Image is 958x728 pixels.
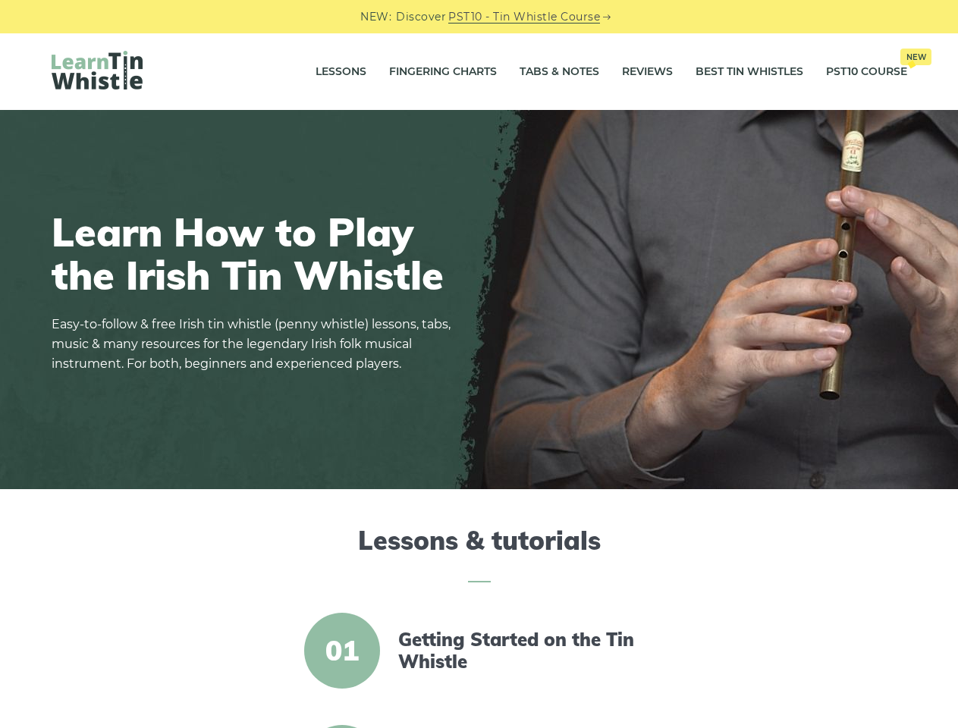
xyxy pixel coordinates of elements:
p: Easy-to-follow & free Irish tin whistle (penny whistle) lessons, tabs, music & many resources for... [52,315,461,374]
a: Best Tin Whistles [696,53,803,91]
h1: Learn How to Play the Irish Tin Whistle [52,210,461,297]
span: New [900,49,931,65]
a: PST10 CourseNew [826,53,907,91]
a: Tabs & Notes [520,53,599,91]
a: Lessons [316,53,366,91]
a: Getting Started on the Tin Whistle [398,629,659,673]
a: Fingering Charts [389,53,497,91]
a: Reviews [622,53,673,91]
span: 01 [304,613,380,689]
h2: Lessons & tutorials [52,526,907,582]
img: LearnTinWhistle.com [52,51,143,89]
